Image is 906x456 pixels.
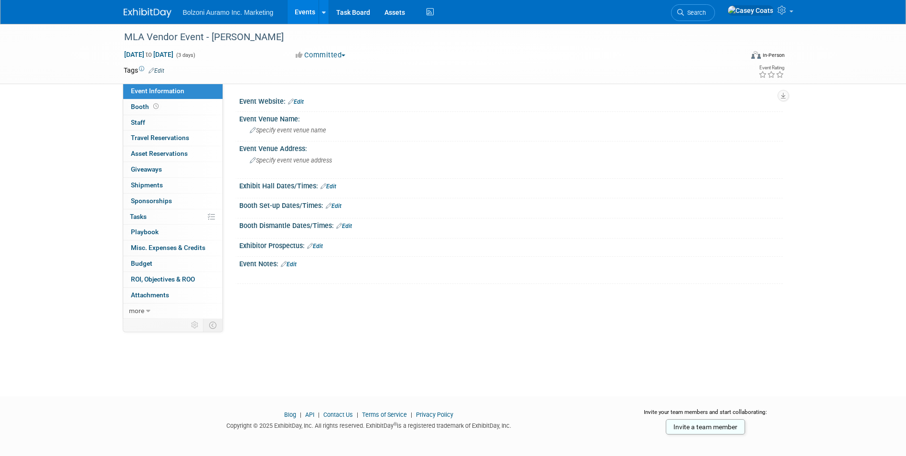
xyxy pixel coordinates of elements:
sup: ® [394,422,397,427]
a: Attachments [123,288,223,303]
span: | [408,411,415,418]
a: Travel Reservations [123,130,223,146]
span: more [129,307,144,315]
span: Travel Reservations [131,134,189,141]
a: Shipments [123,178,223,193]
span: Event Information [131,87,184,95]
a: Edit [281,261,297,268]
div: Event Venue Name: [239,112,783,124]
span: [DATE] [DATE] [124,50,174,59]
span: Budget [131,260,152,267]
span: Booth [131,103,160,110]
div: Event Notes: [239,257,783,269]
a: Tasks [123,209,223,225]
div: Exhibitor Prospectus: [239,239,783,251]
span: | [354,411,361,418]
span: Sponsorships [131,197,172,205]
td: Toggle Event Tabs [203,319,223,331]
span: Staff [131,119,145,126]
a: Edit [149,67,164,74]
a: Edit [320,183,336,190]
a: Playbook [123,225,223,240]
img: ExhibitDay [124,8,171,18]
span: Giveaways [131,165,162,173]
a: Edit [336,223,352,229]
a: Asset Reservations [123,146,223,162]
td: Tags [124,65,164,75]
span: | [298,411,304,418]
span: Playbook [131,228,159,236]
span: Booth not reserved yet [151,103,160,110]
div: Booth Dismantle Dates/Times: [239,218,783,231]
a: Budget [123,256,223,271]
span: Bolzoni Auramo Inc. Marketing [183,9,274,16]
img: Casey Coats [727,5,774,16]
a: Search [671,4,715,21]
button: Committed [292,50,349,60]
a: Invite a team member [666,419,745,434]
a: Edit [326,203,341,209]
a: more [123,304,223,319]
a: ROI, Objectives & ROO [123,272,223,287]
span: (3 days) [175,52,195,58]
a: Privacy Policy [416,411,453,418]
span: Misc. Expenses & Credits [131,244,205,251]
a: Blog [284,411,296,418]
div: Invite your team members and start collaborating: [629,408,783,423]
a: Terms of Service [362,411,407,418]
span: Search [684,9,706,16]
span: to [144,51,153,58]
a: Contact Us [323,411,353,418]
div: Event Venue Address: [239,141,783,153]
span: Specify event venue name [250,127,326,134]
a: Edit [307,243,323,250]
div: Booth Set-up Dates/Times: [239,198,783,211]
td: Personalize Event Tab Strip [187,319,203,331]
a: Edit [288,98,304,105]
div: Event Website: [239,94,783,107]
div: Copyright © 2025 ExhibitDay, Inc. All rights reserved. ExhibitDay is a registered trademark of Ex... [124,419,615,430]
span: Attachments [131,291,169,299]
div: Event Rating [758,65,784,70]
span: Asset Reservations [131,150,188,157]
span: Tasks [130,213,147,220]
a: Sponsorships [123,194,223,209]
div: In-Person [762,52,785,59]
div: MLA Vendor Event - [PERSON_NAME] [121,29,729,46]
a: Misc. Expenses & Credits [123,240,223,256]
div: Exhibit Hall Dates/Times: [239,179,783,191]
img: Format-Inperson.png [751,51,761,59]
div: Event Format [687,50,785,64]
span: ROI, Objectives & ROO [131,275,195,283]
a: Booth [123,99,223,115]
a: Event Information [123,84,223,99]
a: Giveaways [123,162,223,177]
span: | [316,411,322,418]
a: Staff [123,115,223,130]
span: Specify event venue address [250,157,332,164]
a: API [305,411,314,418]
span: Shipments [131,181,163,189]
